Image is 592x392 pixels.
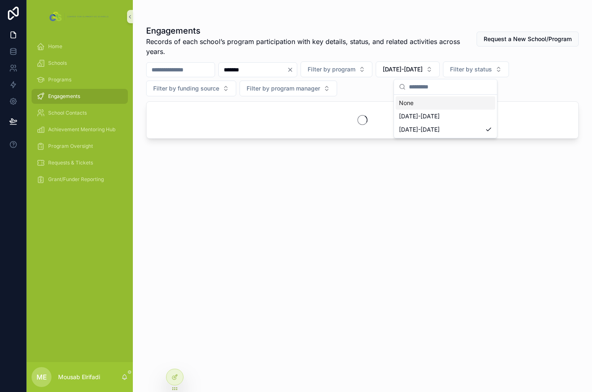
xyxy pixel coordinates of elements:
span: Requests & Tickets [48,159,93,166]
a: School Contacts [32,105,128,120]
span: Filter by program manager [247,84,320,93]
h1: Engagements [146,25,470,37]
span: Achievement Mentoring Hub [48,126,115,133]
span: [DATE]-[DATE] [383,65,423,73]
a: Programs [32,72,128,87]
span: Grant/Funder Reporting [48,176,104,183]
span: Programs [48,76,71,83]
span: School Contacts [48,110,87,116]
button: Select Button [240,81,337,96]
span: Filter by funding source [153,84,219,93]
div: None [396,96,495,110]
button: Select Button [376,61,440,77]
a: Requests & Tickets [32,155,128,170]
div: [DATE]-[DATE] [396,123,495,136]
span: Request a New School/Program [484,35,572,43]
button: Request a New School/Program [477,32,579,47]
button: Select Button [146,81,236,96]
a: Schools [32,56,128,71]
span: Home [48,43,62,50]
a: Grant/Funder Reporting [32,172,128,187]
a: Home [32,39,128,54]
button: Clear [287,66,297,73]
span: Records of each school’s program participation with key details, status, and related activities a... [146,37,470,56]
a: Program Oversight [32,139,128,154]
div: [DATE]-[DATE] [396,110,495,123]
span: Program Oversight [48,143,93,149]
a: Achievement Mentoring Hub [32,122,128,137]
span: Schools [48,60,67,66]
div: scrollable content [27,33,133,198]
span: Engagements [48,93,80,100]
button: Select Button [443,61,509,77]
span: Filter by program [308,65,355,73]
span: Filter by status [450,65,492,73]
a: Engagements [32,89,128,104]
span: ME [37,372,47,382]
div: Suggestions [394,95,497,138]
img: App logo [48,10,111,23]
button: Select Button [301,61,372,77]
p: Mousab Elrifadi [58,373,100,381]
